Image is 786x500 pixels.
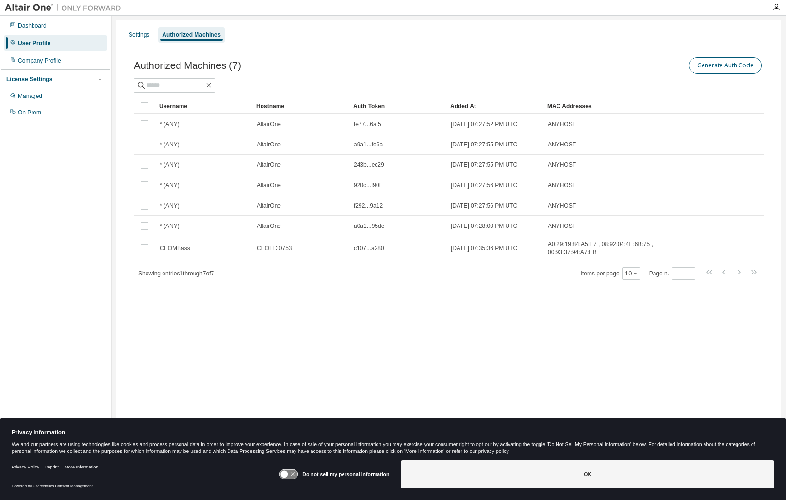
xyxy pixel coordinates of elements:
span: 243b...ec29 [354,161,384,169]
span: a9a1...fe6a [354,141,383,148]
span: * (ANY) [160,120,180,128]
span: [DATE] 07:27:55 PM UTC [451,161,517,169]
span: AltairOne [257,161,281,169]
span: ANYHOST [548,222,576,230]
span: Items per page [581,267,640,280]
button: Generate Auth Code [689,57,762,74]
span: * (ANY) [160,141,180,148]
span: ANYHOST [548,202,576,210]
span: c107...a280 [354,244,384,252]
span: * (ANY) [160,161,180,169]
div: Auth Token [353,98,442,114]
div: Settings [129,31,149,39]
span: 920c...f90f [354,181,381,189]
span: [DATE] 07:27:55 PM UTC [451,141,517,148]
span: [DATE] 07:27:52 PM UTC [451,120,517,128]
div: Hostname [256,98,345,114]
span: * (ANY) [160,202,180,210]
span: AltairOne [257,120,281,128]
span: fe77...6af5 [354,120,381,128]
span: [DATE] 07:28:00 PM UTC [451,222,517,230]
span: * (ANY) [160,181,180,189]
span: [DATE] 07:27:56 PM UTC [451,181,517,189]
div: Company Profile [18,57,61,65]
span: Authorized Machines (7) [134,60,241,71]
span: [DATE] 07:27:56 PM UTC [451,202,517,210]
div: Dashboard [18,22,47,30]
div: Added At [450,98,540,114]
div: License Settings [6,75,52,83]
span: CEOLT30753 [257,244,292,252]
span: ANYHOST [548,161,576,169]
span: ANYHOST [548,141,576,148]
div: Managed [18,92,42,100]
button: 10 [625,270,638,277]
span: AltairOne [257,202,281,210]
span: AltairOne [257,222,281,230]
div: MAC Addresses [547,98,662,114]
span: CEOMBass [160,244,190,252]
span: f292...9a12 [354,202,383,210]
span: AltairOne [257,181,281,189]
span: ANYHOST [548,181,576,189]
span: ANYHOST [548,120,576,128]
div: Username [159,98,248,114]
div: Authorized Machines [162,31,221,39]
img: Altair One [5,3,126,13]
span: [DATE] 07:35:36 PM UTC [451,244,517,252]
div: User Profile [18,39,50,47]
span: Page n. [649,267,695,280]
span: * (ANY) [160,222,180,230]
span: Showing entries 1 through 7 of 7 [138,270,214,277]
span: A0:29:19:84:A5:E7 , 08:92:04:4E:6B:75 , 00:93:37:94:A7:EB [548,241,661,256]
div: On Prem [18,109,41,116]
span: a0a1...95de [354,222,384,230]
span: AltairOne [257,141,281,148]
